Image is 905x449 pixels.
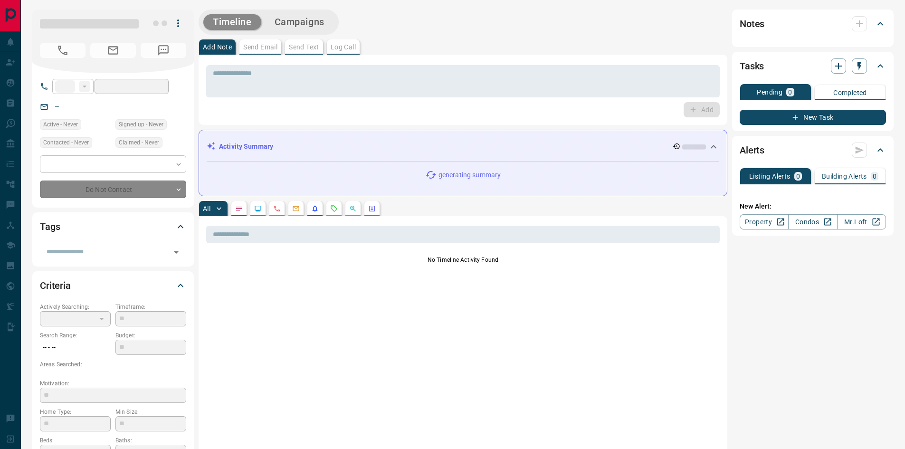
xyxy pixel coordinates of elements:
[40,274,186,297] div: Criteria
[40,219,60,234] h2: Tags
[796,173,800,180] p: 0
[833,89,867,96] p: Completed
[219,142,273,152] p: Activity Summary
[788,214,837,229] a: Condos
[740,16,764,31] h2: Notes
[349,205,357,212] svg: Opportunities
[40,331,111,340] p: Search Range:
[740,214,789,229] a: Property
[115,303,186,311] p: Timeframe:
[115,436,186,445] p: Baths:
[368,205,376,212] svg: Agent Actions
[40,408,111,416] p: Home Type:
[740,58,764,74] h2: Tasks
[837,214,886,229] a: Mr.Loft
[265,14,334,30] button: Campaigns
[873,173,876,180] p: 0
[740,55,886,77] div: Tasks
[119,120,163,129] span: Signed up - Never
[115,408,186,416] p: Min Size:
[235,205,243,212] svg: Notes
[206,256,720,264] p: No Timeline Activity Found
[292,205,300,212] svg: Emails
[43,120,78,129] span: Active - Never
[55,103,59,110] a: --
[254,205,262,212] svg: Lead Browsing Activity
[115,331,186,340] p: Budget:
[740,12,886,35] div: Notes
[40,360,186,369] p: Areas Searched:
[311,205,319,212] svg: Listing Alerts
[273,205,281,212] svg: Calls
[203,44,232,50] p: Add Note
[40,215,186,238] div: Tags
[330,205,338,212] svg: Requests
[40,436,111,445] p: Beds:
[822,173,867,180] p: Building Alerts
[40,43,86,58] span: No Number
[170,246,183,259] button: Open
[90,43,136,58] span: No Email
[203,14,261,30] button: Timeline
[740,110,886,125] button: New Task
[749,173,791,180] p: Listing Alerts
[40,303,111,311] p: Actively Searching:
[119,138,159,147] span: Claimed - Never
[141,43,186,58] span: No Number
[788,89,792,96] p: 0
[40,340,111,355] p: -- - --
[40,379,186,388] p: Motivation:
[40,181,186,198] div: Do Not Contact
[207,138,719,155] div: Activity Summary
[438,170,501,180] p: generating summary
[43,138,89,147] span: Contacted - Never
[757,89,782,96] p: Pending
[740,143,764,158] h2: Alerts
[740,201,886,211] p: New Alert:
[40,278,71,293] h2: Criteria
[740,139,886,162] div: Alerts
[203,205,210,212] p: All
